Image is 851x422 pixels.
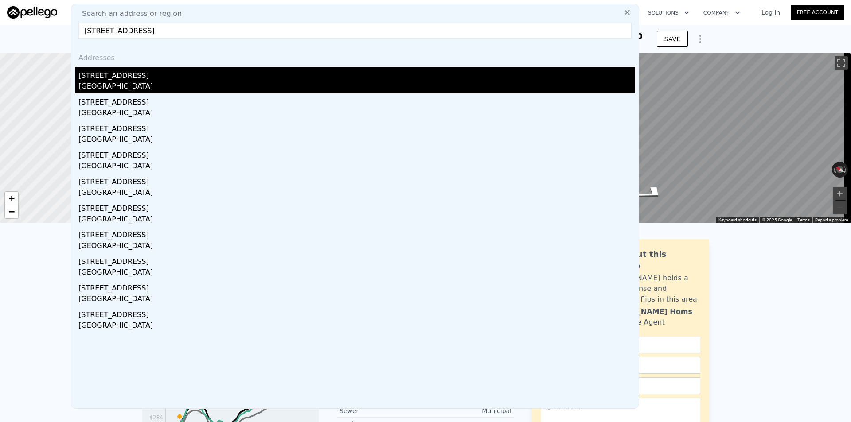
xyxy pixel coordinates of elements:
a: Zoom out [5,205,18,218]
div: Municipal [425,407,511,415]
span: © 2025 Google [762,217,792,222]
div: [GEOGRAPHIC_DATA] [78,161,635,173]
div: Ask about this property [601,248,700,273]
div: [STREET_ADDRESS] [78,200,635,214]
div: [STREET_ADDRESS] [78,67,635,81]
button: Zoom out [833,201,847,214]
div: Sewer [340,407,425,415]
input: Enter an address, city, region, neighborhood or zip code [78,23,632,39]
div: [GEOGRAPHIC_DATA] [78,81,635,93]
button: Zoom in [833,187,847,200]
tspan: $359 [149,403,163,410]
a: Log In [751,8,791,17]
button: Keyboard shortcuts [718,217,757,223]
a: Report a problem [815,217,848,222]
span: + [9,193,15,204]
div: [PERSON_NAME] Homs [601,306,692,317]
span: Search an address or region [75,8,182,19]
div: [STREET_ADDRESS] [78,253,635,267]
span: − [9,206,15,217]
div: [GEOGRAPHIC_DATA] [78,187,635,200]
div: [STREET_ADDRESS] [78,226,635,240]
div: [STREET_ADDRESS] [78,173,635,187]
div: [GEOGRAPHIC_DATA] [78,320,635,333]
img: Pellego [7,6,57,19]
div: [STREET_ADDRESS] [78,120,635,134]
button: Solutions [641,5,696,21]
div: [STREET_ADDRESS] [78,147,635,161]
tspan: $284 [149,414,163,421]
div: [GEOGRAPHIC_DATA] [78,294,635,306]
div: [GEOGRAPHIC_DATA] [78,108,635,120]
button: SAVE [657,31,688,47]
path: Go South, Avenida Del Gato [617,182,683,203]
div: [GEOGRAPHIC_DATA] [78,214,635,226]
div: [STREET_ADDRESS] [78,93,635,108]
div: [PERSON_NAME] holds a broker license and personally flips in this area [601,273,700,305]
div: Addresses [75,46,635,67]
button: Toggle fullscreen view [835,56,848,70]
a: Free Account [791,5,844,20]
a: Terms (opens in new tab) [797,217,810,222]
button: Rotate counterclockwise [832,162,837,178]
div: [STREET_ADDRESS] [78,279,635,294]
div: [GEOGRAPHIC_DATA] [78,240,635,253]
button: Show Options [691,30,709,48]
div: [STREET_ADDRESS] [78,306,635,320]
div: [GEOGRAPHIC_DATA] [78,267,635,279]
button: Company [696,5,747,21]
div: [GEOGRAPHIC_DATA] [78,134,635,147]
button: Rotate clockwise [843,162,848,178]
a: Zoom in [5,192,18,205]
button: Reset the view [831,163,849,177]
